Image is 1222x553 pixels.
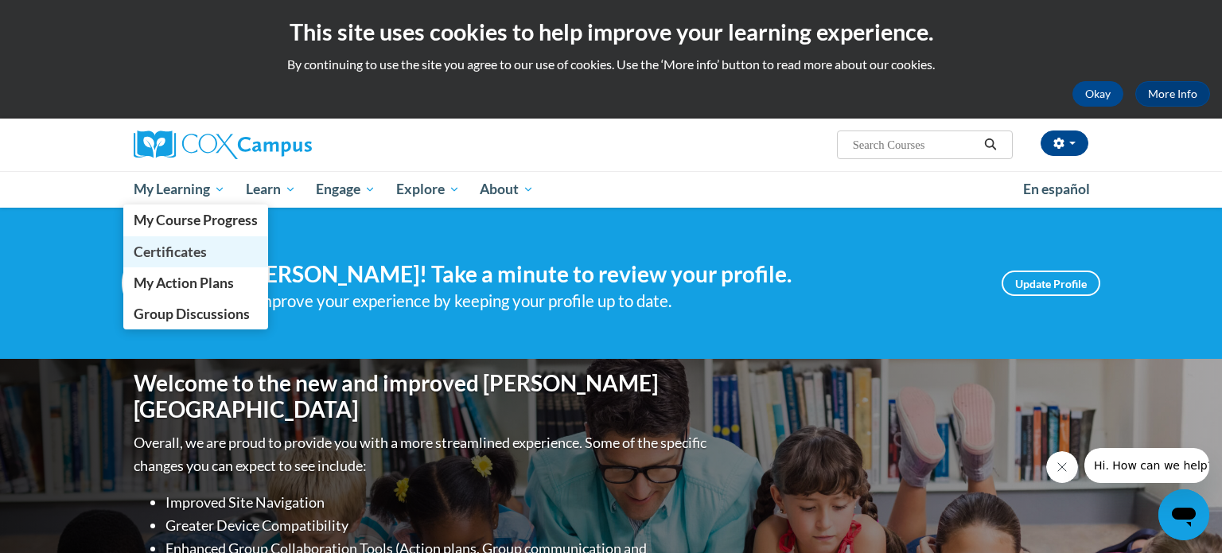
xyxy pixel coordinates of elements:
a: Cox Campus [134,130,436,159]
iframe: Button to launch messaging window [1158,489,1209,540]
iframe: Message from company [1084,448,1209,483]
p: Overall, we are proud to provide you with a more streamlined experience. Some of the specific cha... [134,431,710,477]
img: Cox Campus [134,130,312,159]
span: Learn [246,180,296,199]
div: Main menu [110,171,1112,208]
button: Okay [1072,81,1123,107]
div: Help improve your experience by keeping your profile up to date. [217,288,978,314]
iframe: Close message [1046,451,1078,483]
a: My Course Progress [123,204,268,236]
span: My Learning [134,180,225,199]
a: My Action Plans [123,267,268,298]
a: Group Discussions [123,298,268,329]
li: Greater Device Compatibility [165,514,710,537]
h4: Hi [PERSON_NAME]! Take a minute to review your profile. [217,261,978,288]
span: En español [1023,181,1090,197]
a: About [470,171,545,208]
span: Hi. How can we help? [10,11,129,24]
a: Update Profile [1002,271,1100,296]
span: My Course Progress [134,212,258,228]
a: More Info [1135,81,1210,107]
h2: This site uses cookies to help improve your learning experience. [12,16,1210,48]
span: About [480,180,534,199]
span: Engage [316,180,376,199]
li: Improved Site Navigation [165,491,710,514]
span: Certificates [134,243,207,260]
a: Explore [386,171,470,208]
a: Learn [235,171,306,208]
button: Account Settings [1041,130,1088,156]
span: Explore [396,180,460,199]
span: Group Discussions [134,306,250,322]
h1: Welcome to the new and improved [PERSON_NAME][GEOGRAPHIC_DATA] [134,370,710,423]
a: Certificates [123,236,268,267]
a: En español [1013,173,1100,206]
a: My Learning [123,171,235,208]
span: My Action Plans [134,275,234,291]
button: Search [979,135,1002,154]
a: Engage [305,171,386,208]
img: Profile Image [122,247,193,319]
p: By continuing to use the site you agree to our use of cookies. Use the ‘More info’ button to read... [12,56,1210,73]
input: Search Courses [851,135,979,154]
